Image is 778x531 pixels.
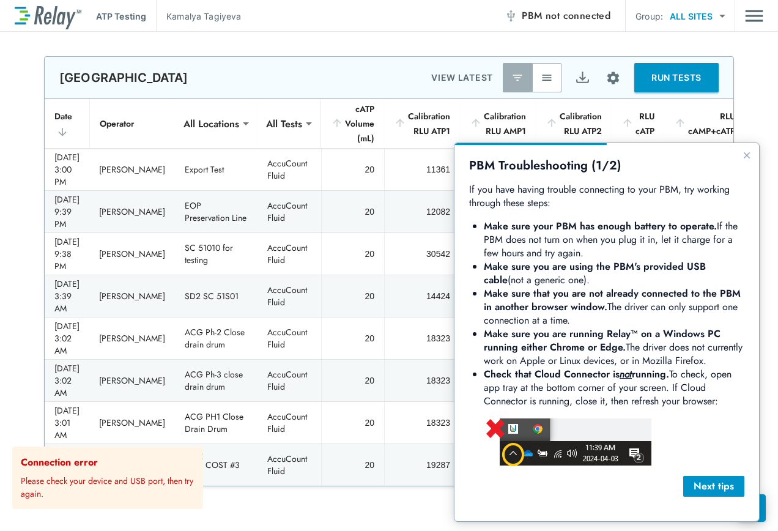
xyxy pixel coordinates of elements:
div: 18323 [395,332,450,344]
div: RLU cAMP+cATP [674,109,735,138]
td: AccuCount Fluid [257,149,321,190]
div: 20 [332,332,374,344]
td: AccuCount Fluid [257,360,321,401]
td: [PERSON_NAME] [89,149,175,190]
iframe: bubble [454,143,759,521]
th: Date [45,99,89,149]
div: Calibration RLU ATP2 [546,109,602,138]
button: Site setup [597,62,629,94]
div: 20 [332,248,374,260]
td: ACG Ph-2 Close drain drum [175,317,257,359]
div: [DATE] 3:02 AM [54,320,80,357]
div: Calibration RLU ATP1 [394,109,450,138]
div: 20 [332,374,374,387]
img: Export Icon [575,70,590,86]
td: AccuCount Fluid [257,191,321,232]
p: ATP Testing [96,10,146,23]
div: Operator [100,116,165,131]
td: AccuCount Fluid [257,233,321,275]
div: 20 [332,417,374,429]
div: [DATE] 9:39 PM [54,193,80,230]
div: 18323 [395,374,450,387]
p: Please check your device and USB port, then try again. [21,470,198,500]
div: 20 [332,206,374,218]
td: ACG COST #3 [175,444,257,486]
div: RLU cATP [621,109,654,138]
button: close [202,451,210,461]
p: Group: [635,10,663,23]
span: not connected [546,9,610,23]
img: LuminUltra Relay [15,3,81,29]
td: ACG Ph-3 close drain drum [175,360,257,401]
p: VIEW LATEST [431,70,493,85]
td: [PERSON_NAME] [89,275,175,317]
button: Main menu [745,4,763,28]
p: [GEOGRAPHIC_DATA] [59,70,188,85]
div: 19287 [395,459,450,471]
td: [PERSON_NAME] [89,191,175,232]
td: [PERSON_NAME] [89,233,175,275]
td: [PERSON_NAME] [89,360,175,401]
img: Offline Icon [505,10,517,22]
div: [DATE] 9:38 PM [54,236,80,272]
td: AccuCount Fluid [257,444,321,486]
div: 12082 [395,206,450,218]
div: 20 [332,459,374,471]
div: 18323 [395,417,450,429]
div: 20 [332,163,374,176]
div: [DATE] 3:02 AM [54,362,80,399]
td: ACG PH1 Close Drain Drum [175,402,257,444]
div: 30542 [395,248,450,260]
strong: Connection error [21,455,98,469]
td: EOP Preservation Line [175,191,257,232]
div: [DATE] 3:00 PM [54,151,80,188]
div: All Locations [175,111,248,136]
img: View All [541,72,553,84]
div: All Tests [257,111,311,136]
td: [PERSON_NAME] [89,317,175,359]
div: [DATE] 3:39 AM [54,278,80,314]
div: cATP Volume (mL) [331,102,374,146]
span: PBM [522,7,610,24]
td: AccuCount Fluid [257,317,321,359]
td: Export Test [175,149,257,190]
img: Settings Icon [606,70,621,86]
div: 14424 [395,290,450,302]
td: SD2 SC 51S01 [175,275,257,317]
div: Calibration RLU AMP1 [470,109,526,138]
button: Export [568,63,597,92]
img: Latest [511,72,524,84]
div: 20 [332,290,374,302]
td: [PERSON_NAME] [89,402,175,444]
button: PBM not connected [500,4,615,28]
button: RUN TESTS [634,63,719,92]
p: Kamalya Tagiyeva [166,10,241,23]
td: SC 51010 for testing [175,233,257,275]
div: [DATE] 3:01 AM [54,404,80,441]
div: 11361 [395,163,450,176]
img: Drawer Icon [745,4,763,28]
td: AccuCount Fluid [257,402,321,444]
td: AccuCount Fluid [257,275,321,317]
